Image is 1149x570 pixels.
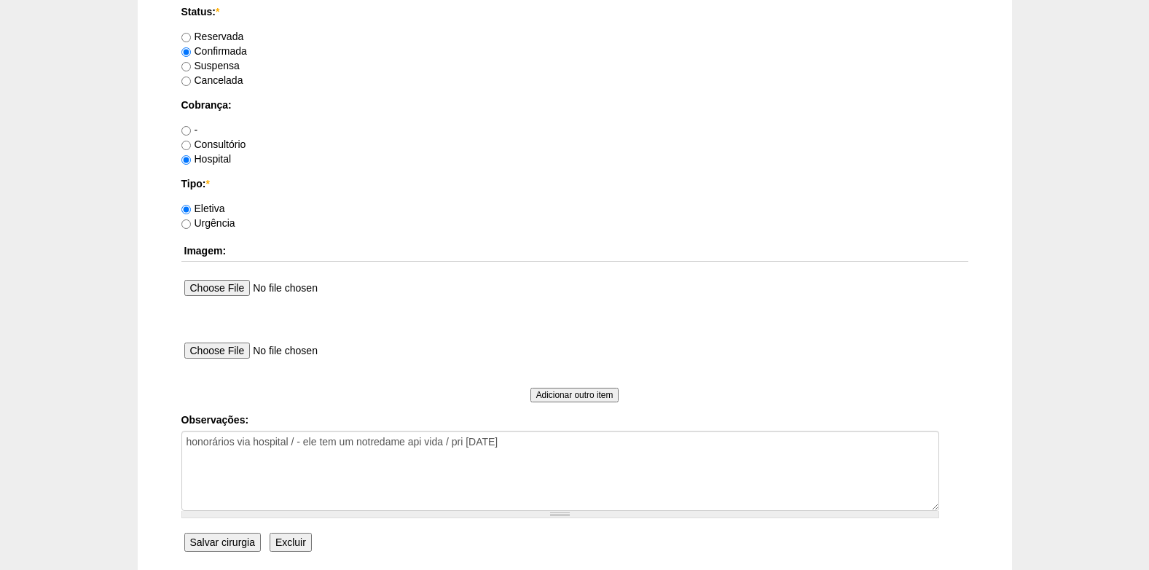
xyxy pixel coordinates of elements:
[181,98,968,112] label: Cobrança:
[216,6,219,17] span: Este campo é obrigatório.
[181,31,244,42] label: Reservada
[181,155,191,165] input: Hospital
[181,176,968,191] label: Tipo:
[181,47,191,57] input: Confirmada
[181,219,191,229] input: Urgência
[181,203,225,214] label: Eletiva
[181,77,191,86] input: Cancelada
[270,533,312,552] input: Excluir
[184,533,261,552] input: Salvar cirurgia
[181,62,191,71] input: Suspensa
[181,60,240,71] label: Suspensa
[181,241,968,262] th: Imagem:
[181,74,243,86] label: Cancelada
[181,33,191,42] input: Reservada
[181,124,198,136] label: -
[181,431,939,511] textarea: honorários via hospital / - ele tem um notredame api vida / pri [DATE]
[181,4,968,19] label: Status:
[205,178,209,190] span: Este campo é obrigatório.
[530,388,619,402] input: Adicionar outro item
[181,45,247,57] label: Confirmada
[181,413,968,427] label: Observações:
[181,153,232,165] label: Hospital
[181,217,235,229] label: Urgência
[181,205,191,214] input: Eletiva
[181,141,191,150] input: Consultório
[181,126,191,136] input: -
[181,138,246,150] label: Consultório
